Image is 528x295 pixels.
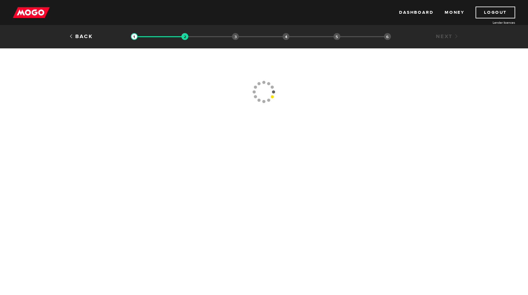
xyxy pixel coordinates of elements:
[13,7,50,18] img: mogo_logo-11ee424be714fa7cbb0f0f49df9e16ec.png
[181,33,188,40] img: transparent-188c492fd9eaac0f573672f40bb141c2.gif
[436,33,459,40] a: Next
[252,57,276,127] img: loading-colorWheel_medium.gif
[445,7,464,18] a: Money
[69,33,93,40] a: Back
[468,20,515,25] a: Lender licences
[131,33,138,40] img: transparent-188c492fd9eaac0f573672f40bb141c2.gif
[399,7,433,18] a: Dashboard
[476,7,515,18] a: Logout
